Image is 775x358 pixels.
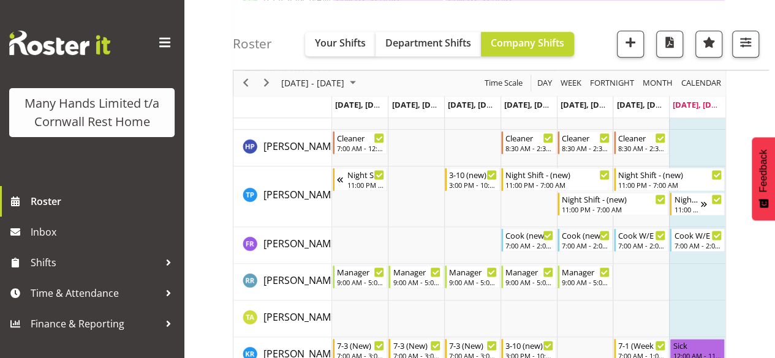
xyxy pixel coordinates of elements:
[347,180,385,190] div: 11:00 PM - 7:00 AM
[618,168,722,181] div: Night Shift - (new)
[505,168,610,181] div: Night Shift - (new)
[335,99,391,110] span: [DATE], [DATE]
[391,99,447,110] span: [DATE], [DATE]
[315,36,366,50] span: Your Shifts
[388,265,444,288] div: Rhind, Reece"s event - Manager Begin From Tuesday, August 19, 2025 at 9:00:00 AM GMT+12:00 Ends A...
[263,139,339,154] a: [PERSON_NAME]
[337,339,385,351] div: 7-3 (New)
[483,76,525,91] button: Time Scale
[752,137,775,220] button: Feedback - Show survey
[674,193,700,205] div: Night Shift - (new)
[277,70,363,96] div: August 18 - 24, 2025
[347,168,385,181] div: Night Shift - (new)
[376,32,481,56] button: Department Shifts
[9,31,110,55] img: Rosterit website logo
[614,131,669,154] div: Penman, Holly"s event - Cleaner Begin From Saturday, August 23, 2025 at 8:30:00 AM GMT+12:00 Ends...
[233,227,332,264] td: Rainbird, Felisa resource
[559,76,583,91] span: Week
[670,192,725,215] div: Pia, Taini"s event - Night Shift - (new) Begin From Sunday, August 24, 2025 at 11:00:00 PM GMT+12...
[393,339,440,351] div: 7-3 (New)
[614,228,669,252] div: Rainbird, Felisa"s event - Cook W/E Begin From Saturday, August 23, 2025 at 7:00:00 AM GMT+12:00 ...
[337,143,385,153] div: 7:00 AM - 12:00 PM
[618,180,722,190] div: 11:00 PM - 7:00 AM
[445,168,500,191] div: Pia, Taini"s event - 3-10 (new) Begin From Wednesday, August 20, 2025 at 3:00:00 PM GMT+12:00 End...
[505,180,610,190] div: 11:00 PM - 7:00 AM
[337,132,385,144] div: Cleaner
[558,192,669,215] div: Pia, Taini"s event - Night Shift - (new) Begin From Friday, August 22, 2025 at 11:00:00 PM GMT+12...
[618,339,666,351] div: 7-1 (Week 1)
[618,241,666,250] div: 7:00 AM - 2:00 PM
[491,36,564,50] span: Company Shifts
[674,229,722,241] div: Cook W/E
[535,76,554,91] button: Timeline Day
[501,228,556,252] div: Rainbird, Felisa"s event - Cook (new) Begin From Thursday, August 21, 2025 at 7:00:00 AM GMT+12:0...
[618,132,666,144] div: Cleaner
[280,76,346,91] span: [DATE] - [DATE]
[333,131,388,154] div: Penman, Holly"s event - Cleaner Begin From Monday, August 18, 2025 at 7:00:00 AM GMT+12:00 Ends A...
[445,265,500,288] div: Rhind, Reece"s event - Manager Begin From Wednesday, August 20, 2025 at 9:00:00 AM GMT+12:00 Ends...
[449,168,497,181] div: 3-10 (new)
[562,193,666,205] div: Night Shift - (new)
[505,241,553,250] div: 7:00 AM - 2:00 PM
[263,140,339,153] span: [PERSON_NAME]
[562,266,610,278] div: Manager
[501,131,556,154] div: Penman, Holly"s event - Cleaner Begin From Thursday, August 21, 2025 at 8:30:00 AM GMT+12:00 Ends...
[333,265,388,288] div: Rhind, Reece"s event - Manager Begin From Monday, August 18, 2025 at 9:00:00 AM GMT+12:00 Ends At...
[448,99,504,110] span: [DATE], [DATE]
[674,204,700,214] div: 11:00 PM - 7:00 AM
[501,168,613,191] div: Pia, Taini"s event - Night Shift - (new) Begin From Thursday, August 21, 2025 at 11:00:00 PM GMT+...
[233,37,272,51] h4: Roster
[21,94,162,131] div: Many Hands Limited t/a Cornwall Rest Home
[449,180,497,190] div: 3:00 PM - 10:00 PM
[670,228,725,252] div: Rainbird, Felisa"s event - Cook W/E Begin From Sunday, August 24, 2025 at 7:00:00 AM GMT+12:00 En...
[333,168,388,191] div: Pia, Taini"s event - Night Shift - (new) Begin From Sunday, August 17, 2025 at 11:00:00 PM GMT+12...
[259,76,275,91] button: Next
[505,229,553,241] div: Cook (new)
[501,265,556,288] div: Rhind, Reece"s event - Manager Begin From Thursday, August 21, 2025 at 9:00:00 AM GMT+12:00 Ends ...
[263,188,366,201] span: [PERSON_NAME], Taini
[449,339,497,351] div: 7-3 (New)
[393,266,440,278] div: Manager
[233,166,332,227] td: Pia, Taini resource
[233,130,332,166] td: Penman, Holly resource
[562,229,610,241] div: Cook (new)
[263,274,339,287] span: [PERSON_NAME]
[238,76,254,91] button: Previous
[505,132,553,144] div: Cleaner
[233,300,332,337] td: Rhind-Sutherland, Te Aroha resource
[505,277,553,287] div: 9:00 AM - 5:00 PM
[233,264,332,300] td: Rhind, Reece resource
[758,149,769,192] span: Feedback
[449,266,497,278] div: Manager
[588,76,637,91] button: Fortnight
[732,31,759,58] button: Filter Shifts
[263,187,366,202] a: [PERSON_NAME], Taini
[449,277,497,287] div: 9:00 AM - 5:00 PM
[31,223,178,241] span: Inbox
[393,277,440,287] div: 9:00 AM - 5:00 PM
[483,76,524,91] span: Time Scale
[263,310,370,324] a: [PERSON_NAME] Aroha
[504,99,560,110] span: [DATE], [DATE]
[562,277,610,287] div: 9:00 AM - 5:00 PM
[641,76,675,91] button: Timeline Month
[256,70,277,96] div: next period
[558,228,613,252] div: Rainbird, Felisa"s event - Cook (new) Begin From Friday, August 22, 2025 at 7:00:00 AM GMT+12:00 ...
[337,277,385,287] div: 9:00 AM - 5:00 PM
[263,237,339,250] span: [PERSON_NAME]
[385,36,471,50] span: Department Shifts
[31,253,159,272] span: Shifts
[481,32,574,56] button: Company Shifts
[562,241,610,250] div: 7:00 AM - 2:00 PM
[674,241,722,250] div: 7:00 AM - 2:00 PM
[536,76,553,91] span: Day
[695,31,722,58] button: Highlight an important date within the roster.
[561,99,616,110] span: [DATE], [DATE]
[618,229,666,241] div: Cook W/E
[31,192,178,211] span: Roster
[558,131,613,154] div: Penman, Holly"s event - Cleaner Begin From Friday, August 22, 2025 at 8:30:00 AM GMT+12:00 Ends A...
[31,284,159,302] span: Time & Attendance
[673,339,722,351] div: Sick
[337,266,385,278] div: Manager
[614,168,725,191] div: Pia, Taini"s event - Night Shift - (new) Begin From Saturday, August 23, 2025 at 11:00:00 PM GMT+...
